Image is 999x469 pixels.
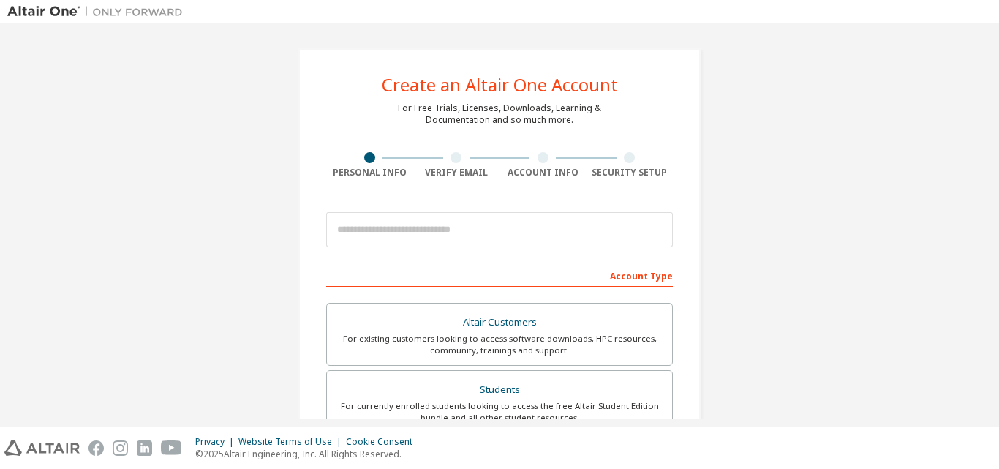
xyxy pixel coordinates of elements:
img: facebook.svg [88,440,104,456]
img: altair_logo.svg [4,440,80,456]
div: Cookie Consent [346,436,421,448]
div: Personal Info [326,167,413,179]
p: © 2025 Altair Engineering, Inc. All Rights Reserved. [195,448,421,460]
div: Altair Customers [336,312,663,333]
div: Privacy [195,436,238,448]
div: Create an Altair One Account [382,76,618,94]
div: Account Info [499,167,587,179]
img: instagram.svg [113,440,128,456]
div: For Free Trials, Licenses, Downloads, Learning & Documentation and so much more. [398,102,601,126]
img: youtube.svg [161,440,182,456]
div: For currently enrolled students looking to access the free Altair Student Edition bundle and all ... [336,400,663,424]
div: Security Setup [587,167,674,179]
div: Students [336,380,663,400]
div: Website Terms of Use [238,436,346,448]
img: linkedin.svg [137,440,152,456]
div: Account Type [326,263,673,287]
div: Verify Email [413,167,500,179]
div: For existing customers looking to access software downloads, HPC resources, community, trainings ... [336,333,663,356]
img: Altair One [7,4,190,19]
